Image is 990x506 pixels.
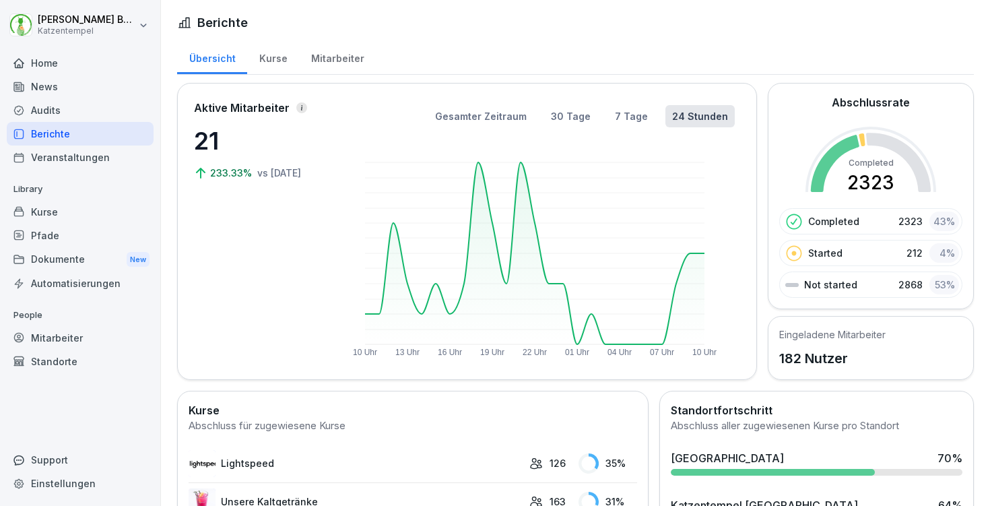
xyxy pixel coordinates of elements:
a: Einstellungen [7,472,154,495]
img: k6y1pgdqkvl9m5hj1q85hl9v.png [189,450,216,477]
text: 04 Uhr [607,348,632,357]
a: DokumenteNew [7,247,154,272]
a: Lightspeed [189,450,523,477]
text: 10 Uhr [692,348,717,357]
p: 182 Nutzer [779,348,886,369]
text: 07 Uhr [650,348,674,357]
a: Home [7,51,154,75]
div: 35 % [579,453,638,474]
text: 16 Uhr [438,348,462,357]
button: 7 Tage [608,105,655,127]
h2: Kurse [189,402,637,418]
div: Abschluss für zugewiesene Kurse [189,418,637,434]
text: 22 Uhr [523,348,547,357]
a: Veranstaltungen [7,146,154,169]
button: 24 Stunden [665,105,735,127]
p: Not started [804,278,857,292]
a: Mitarbeiter [7,326,154,350]
div: Support [7,448,154,472]
a: Automatisierungen [7,272,154,295]
div: 43 % [929,212,959,231]
p: 233.33% [210,166,255,180]
div: Abschluss aller zugewiesenen Kurse pro Standort [671,418,962,434]
p: 21 [194,123,329,159]
a: Audits [7,98,154,122]
h1: Berichte [197,13,248,32]
div: [GEOGRAPHIC_DATA] [671,450,784,466]
p: 126 [550,456,566,470]
div: 4 % [929,243,959,263]
p: Library [7,179,154,200]
p: People [7,305,154,326]
p: 212 [906,246,923,260]
a: Standorte [7,350,154,373]
p: Completed [808,214,859,228]
div: Dokumente [7,247,154,272]
a: Kurse [247,40,299,74]
a: Berichte [7,122,154,146]
button: Gesamter Zeitraum [428,105,533,127]
h5: Eingeladene Mitarbeiter [779,327,886,342]
div: 70 % [937,450,962,466]
div: New [127,252,150,267]
h2: Abschlussrate [832,94,910,110]
p: Aktive Mitarbeiter [194,100,290,116]
h2: Standortfortschritt [671,402,962,418]
p: Katzentempel [38,26,136,36]
a: Übersicht [177,40,247,74]
p: 2868 [898,278,923,292]
a: Pfade [7,224,154,247]
p: vs [DATE] [257,166,301,180]
a: Kurse [7,200,154,224]
div: 53 % [929,275,959,294]
p: 2323 [898,214,923,228]
text: 13 Uhr [395,348,420,357]
button: 30 Tage [544,105,597,127]
p: Started [808,246,843,260]
a: [GEOGRAPHIC_DATA]70% [665,445,968,481]
text: 19 Uhr [480,348,504,357]
a: Mitarbeiter [299,40,376,74]
text: 10 Uhr [353,348,377,357]
a: News [7,75,154,98]
text: 01 Uhr [565,348,589,357]
p: [PERSON_NAME] Benedix [38,14,136,26]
